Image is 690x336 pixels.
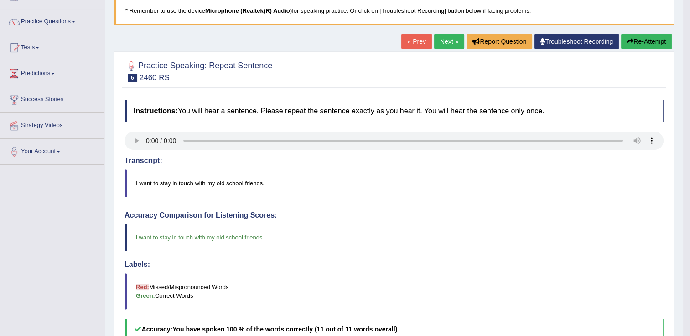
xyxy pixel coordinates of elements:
[125,157,664,165] h4: Transcript:
[136,292,155,299] b: Green:
[0,87,104,110] a: Success Stories
[621,34,672,49] button: Re-Attempt
[0,61,104,84] a: Predictions
[401,34,431,49] a: « Prev
[205,7,292,14] b: Microphone (Realtek(R) Audio)
[0,113,104,136] a: Strategy Videos
[434,34,464,49] a: Next »
[125,260,664,269] h4: Labels:
[467,34,532,49] button: Report Question
[0,35,104,58] a: Tests
[0,139,104,162] a: Your Account
[125,59,272,82] h2: Practice Speaking: Repeat Sentence
[534,34,619,49] a: Troubleshoot Recording
[125,273,664,310] blockquote: Missed/Mispronounced Words Correct Words
[134,107,178,115] b: Instructions:
[125,211,664,219] h4: Accuracy Comparison for Listening Scores:
[172,326,397,333] b: You have spoken 100 % of the words correctly (11 out of 11 words overall)
[136,234,262,241] span: i want to stay in touch with my old school friends
[128,74,137,82] span: 6
[125,100,664,122] h4: You will hear a sentence. Please repeat the sentence exactly as you hear it. You will hear the se...
[0,9,104,32] a: Practice Questions
[125,169,664,197] blockquote: I want to stay in touch with my old school friends.
[136,284,149,290] b: Red:
[140,73,170,82] small: 2460 RS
